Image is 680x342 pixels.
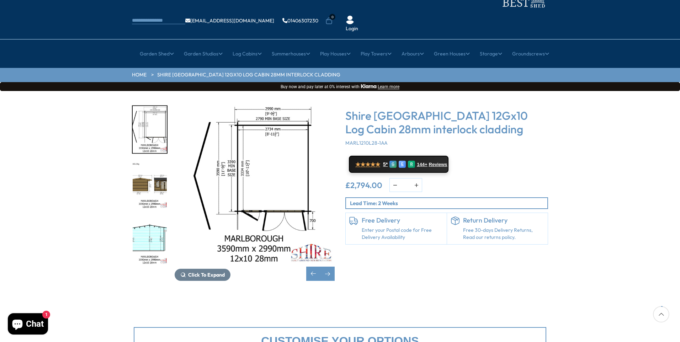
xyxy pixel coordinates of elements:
a: Garden Studios [184,45,223,63]
h6: Return Delivery [463,217,544,224]
a: Play Houses [320,45,351,63]
div: G [389,161,397,168]
a: 0 [325,17,333,25]
span: 0 [329,14,335,20]
span: Click To Expand [188,272,225,278]
div: 2 / 16 [132,105,168,154]
a: Play Towers [361,45,392,63]
img: User Icon [346,16,354,24]
div: Next slide [320,267,335,281]
img: 12x10MarlboroughSTDELEVATIONSMMFT28mmTEMP_56476c18-d6f5-457f-ac15-447675c32051_200x200.jpg [133,162,167,209]
div: 3 / 16 [132,161,168,210]
p: Lead Time: 2 Weeks [350,199,547,207]
a: Storage [480,45,502,63]
div: 2 / 16 [175,105,335,281]
a: Summerhouses [272,45,310,63]
inbox-online-store-chat: Shopify online store chat [6,313,50,336]
h6: Free Delivery [362,217,443,224]
div: Previous slide [306,267,320,281]
ins: £2,794.00 [345,181,382,189]
button: Click To Expand [175,269,230,281]
a: Login [346,25,358,32]
a: Green Houses [434,45,470,63]
span: MARL1210L28-1AA [345,140,388,146]
span: Reviews [429,162,447,167]
a: Log Cabins [233,45,262,63]
div: R [408,161,415,168]
div: E [399,161,406,168]
img: 12x10MarlboroughSTDFLOORPLANMMFT28mmTEMP_dcc92798-60a6-423a-957c-a89463604aa4_200x200.jpg [133,106,167,153]
img: Shire Marlborough 12Gx10 Log Cabin 28mm interlock cladding - Best Shed [175,105,335,265]
span: 144+ [417,162,427,167]
a: Garden Shed [140,45,174,63]
h3: Shire [GEOGRAPHIC_DATA] 12Gx10 Log Cabin 28mm interlock cladding [345,109,548,136]
a: Arbours [402,45,424,63]
a: HOME [132,71,147,79]
a: [EMAIL_ADDRESS][DOMAIN_NAME] [185,18,274,23]
a: ★★★★★ 5* G E R 144+ Reviews [349,156,448,173]
a: Shire [GEOGRAPHIC_DATA] 12Gx10 Log Cabin 28mm interlock cladding [157,71,340,79]
a: Enter your Postal code for Free Delivery Availability [362,227,443,241]
img: 12x10MarlboroughINTERNALSMMFT28mmTEMP_b1fdb554-80b4-498a-8f3b-b9a7bb9bf9a8_200x200.jpg [133,217,167,264]
span: ★★★★★ [355,161,380,168]
div: 4 / 16 [132,217,168,265]
a: Groundscrews [512,45,549,63]
p: Free 30-days Delivery Returns, Read our returns policy. [463,227,544,241]
a: 01406307230 [282,18,318,23]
